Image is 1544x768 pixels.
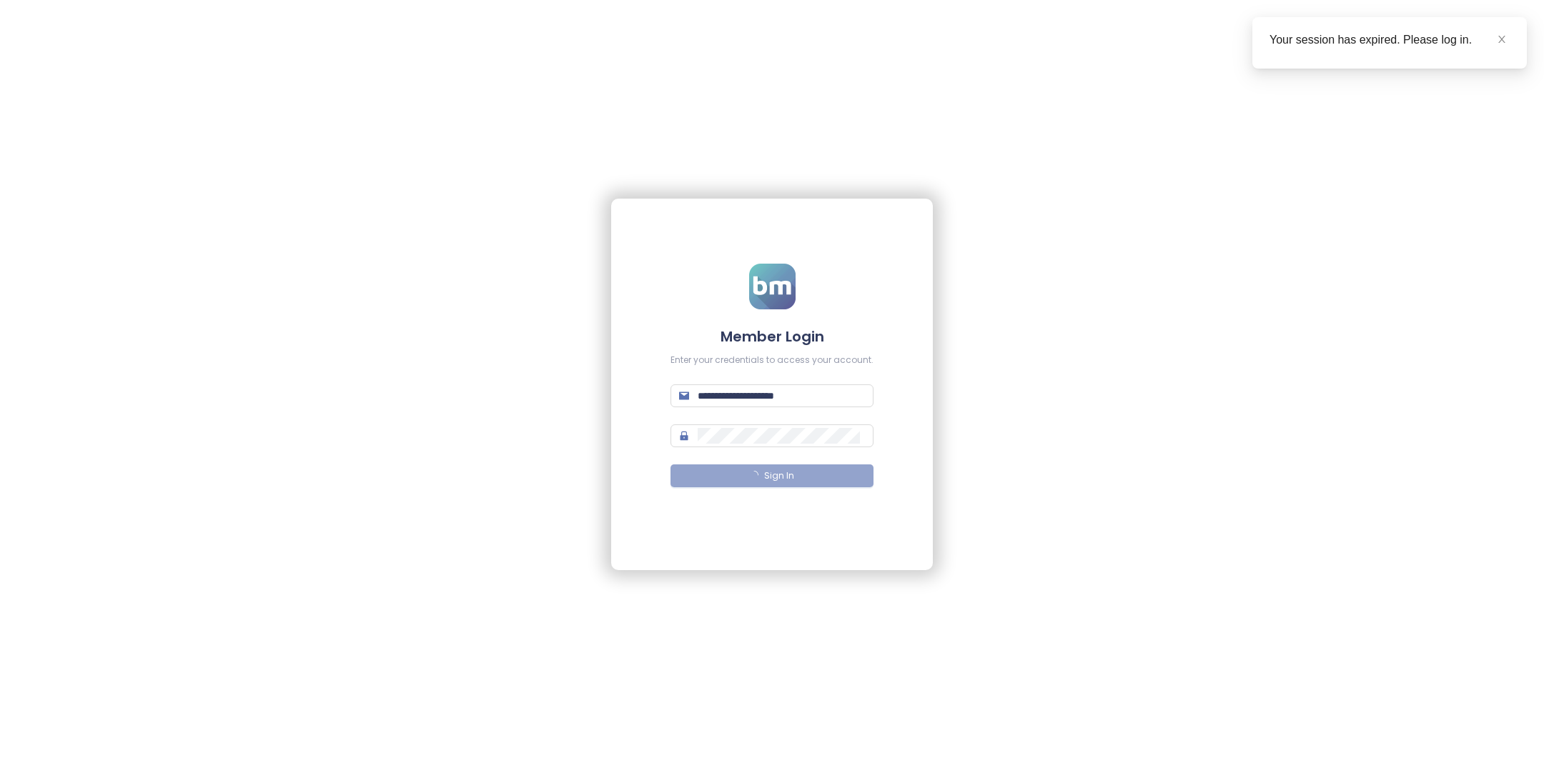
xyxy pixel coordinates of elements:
img: logo [749,264,796,309]
span: lock [679,431,689,441]
h4: Member Login [670,326,874,346]
div: Enter your credentials to access your account. [670,354,874,367]
button: Sign In [670,464,874,487]
div: Your session has expired. Please log in. [1270,31,1510,49]
span: close [1497,34,1507,44]
span: Sign In [764,469,794,483]
span: mail [679,391,689,401]
span: loading [750,471,758,479]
